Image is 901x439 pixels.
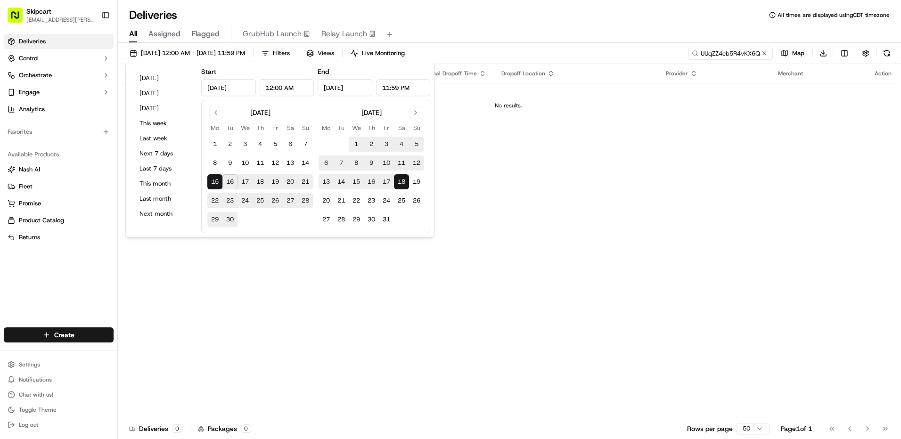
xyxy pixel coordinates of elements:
[334,193,349,208] button: 21
[4,85,114,100] button: Engage
[4,418,114,431] button: Log out
[19,37,46,46] span: Deliveries
[334,212,349,227] button: 28
[318,67,329,76] label: End
[222,123,238,133] th: Tuesday
[4,213,114,228] button: Product Catalog
[201,79,256,96] input: Date
[238,174,253,189] button: 17
[19,165,40,174] span: Nash AI
[19,182,33,191] span: Fleet
[420,70,477,77] span: Original Dropoff Time
[241,424,251,433] div: 0
[268,193,283,208] button: 26
[334,174,349,189] button: 14
[257,47,294,60] button: Filters
[19,199,41,208] span: Promise
[19,137,72,146] span: Knowledge Base
[781,424,812,433] div: Page 1 of 1
[302,47,338,60] button: Views
[361,108,382,117] div: [DATE]
[792,49,804,57] span: Map
[298,193,313,208] button: 28
[318,79,372,96] input: Date
[409,106,422,119] button: Go to next month
[4,403,114,416] button: Toggle Theme
[135,162,192,175] button: Last 7 days
[379,123,394,133] th: Friday
[135,132,192,145] button: Last week
[298,155,313,171] button: 14
[260,79,314,96] input: Time
[283,174,298,189] button: 20
[409,193,424,208] button: 26
[4,162,114,177] button: Nash AI
[122,102,895,109] div: No results.
[4,230,114,245] button: Returns
[334,155,349,171] button: 7
[19,376,52,383] span: Notifications
[80,138,87,145] div: 💻
[394,155,409,171] button: 11
[4,124,114,139] div: Favorites
[148,28,180,40] span: Assigned
[319,193,334,208] button: 20
[687,424,733,433] p: Rows per page
[379,212,394,227] button: 31
[394,174,409,189] button: 18
[8,216,110,225] a: Product Catalog
[6,133,76,150] a: 📗Knowledge Base
[778,11,890,19] span: All times are displayed using CDT timezone
[364,193,379,208] button: 23
[135,207,192,220] button: Next month
[135,147,192,160] button: Next 7 days
[135,102,192,115] button: [DATE]
[4,179,114,194] button: Fleet
[409,155,424,171] button: 12
[273,49,290,57] span: Filters
[409,174,424,189] button: 19
[253,137,268,152] button: 4
[207,123,222,133] th: Monday
[4,34,114,49] a: Deliveries
[160,93,172,104] button: Start new chat
[349,137,364,152] button: 1
[19,233,40,242] span: Returns
[198,424,251,433] div: Packages
[688,47,773,60] input: Type to search
[409,137,424,152] button: 5
[362,49,405,57] span: Live Monitoring
[334,123,349,133] th: Tuesday
[209,106,222,119] button: Go to previous month
[364,212,379,227] button: 30
[394,193,409,208] button: 25
[319,212,334,227] button: 27
[4,358,114,371] button: Settings
[4,388,114,401] button: Chat with us!
[379,155,394,171] button: 10
[349,174,364,189] button: 15
[666,70,688,77] span: Provider
[319,123,334,133] th: Monday
[238,155,253,171] button: 10
[4,51,114,66] button: Control
[129,424,182,433] div: Deliveries
[89,137,151,146] span: API Documentation
[364,123,379,133] th: Thursday
[319,174,334,189] button: 13
[129,28,137,40] span: All
[349,155,364,171] button: 8
[25,61,170,71] input: Got a question? Start typing here...
[268,174,283,189] button: 19
[19,421,38,429] span: Log out
[125,47,249,60] button: [DATE] 12:00 AM - [DATE] 11:59 PM
[222,155,238,171] button: 9
[4,102,114,117] a: Analytics
[26,7,51,16] span: Skipcart
[19,88,40,97] span: Engage
[135,192,192,205] button: Last month
[268,123,283,133] th: Friday
[501,70,545,77] span: Dropoff Location
[19,391,53,398] span: Chat with us!
[222,137,238,152] button: 2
